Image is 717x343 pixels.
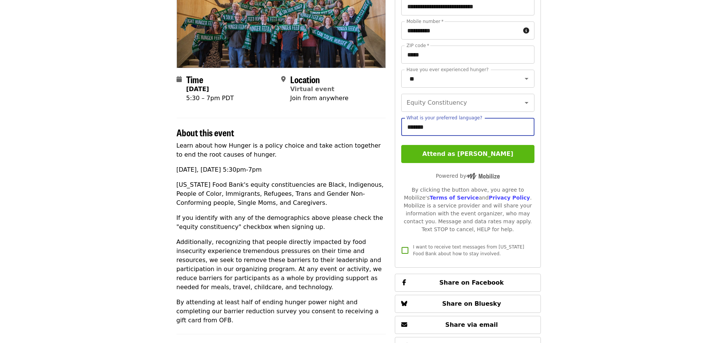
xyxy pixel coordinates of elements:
a: Terms of Service [429,195,479,201]
a: Virtual event [290,85,335,93]
div: 5:30 – 7pm PDT [186,94,234,103]
span: Join from anywhere [290,95,349,102]
span: I want to receive text messages from [US_STATE] Food Bank about how to stay involved. [413,244,524,256]
p: By attending at least half of ending hunger power night and completing our barrier reduction surv... [177,298,386,325]
i: map-marker-alt icon [281,76,286,83]
label: ZIP code [406,43,429,48]
p: [DATE], [DATE] 5:30pm-7pm [177,165,386,174]
img: Powered by Mobilize [466,173,500,180]
input: Mobile number [401,21,520,40]
span: Location [290,73,320,86]
label: Have you ever experienced hunger? [406,67,489,72]
button: Share on Bluesky [395,295,540,313]
button: Share via email [395,316,540,334]
p: [US_STATE] Food Bank's equity constituencies are Black, Indigenous, People of Color, Immigrants, ... [177,180,386,207]
span: Time [186,73,203,86]
i: calendar icon [177,76,182,83]
a: Privacy Policy [489,195,530,201]
i: circle-info icon [523,27,529,34]
button: Open [521,73,532,84]
span: Powered by [436,173,500,179]
span: Share on Bluesky [442,300,501,307]
p: Learn about how Hunger is a policy choice and take action together to end the root causes of hunger. [177,141,386,159]
label: What is your preferred language? [406,116,482,120]
label: Mobile number [406,19,443,24]
strong: [DATE] [186,85,209,93]
button: Share on Facebook [395,274,540,292]
button: Open [521,98,532,108]
span: Share on Facebook [439,279,504,286]
p: Additionally, recognizing that people directly impacted by food insecurity experience tremendous ... [177,238,386,292]
span: About this event [177,126,234,139]
div: By clicking the button above, you agree to Mobilize's and . Mobilize is a service provider and wi... [401,186,534,233]
button: Attend as [PERSON_NAME] [401,145,534,163]
input: What is your preferred language? [401,118,534,136]
p: If you identify with any of the demographics above please check the "equity constituency" checkbo... [177,213,386,232]
span: Share via email [445,321,498,328]
input: ZIP code [401,46,534,64]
